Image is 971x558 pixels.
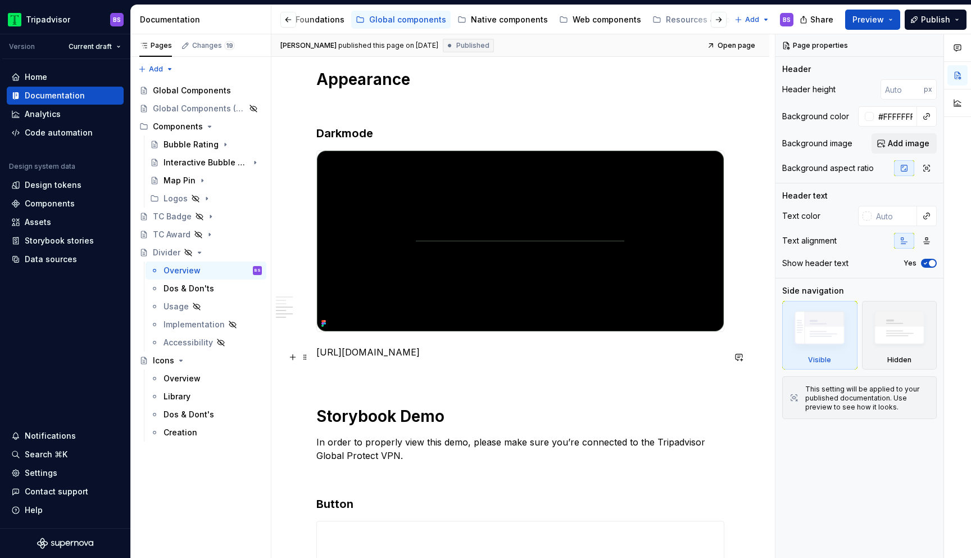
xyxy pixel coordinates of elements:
[153,85,231,96] div: Global Components
[135,118,266,136] div: Components
[164,391,190,402] div: Library
[135,100,266,118] a: Global Components (Reference)
[146,424,266,442] a: Creation
[7,105,124,123] a: Analytics
[25,198,75,209] div: Components
[316,496,724,512] h3: Button
[456,41,489,50] span: Published
[135,244,266,262] a: Divider
[718,41,755,50] span: Open page
[808,355,831,364] div: Visible
[37,538,93,549] svg: Supernova Logo
[164,427,197,438] div: Creation
[904,259,916,268] label: Yes
[782,111,849,122] div: Background color
[7,483,124,501] button: Contact support
[316,69,724,89] h1: Appearance
[164,409,214,420] div: Dos & Dont's
[164,283,214,294] div: Dos & Don'ts
[555,11,646,29] a: Web components
[316,125,724,141] h3: Darkmode
[153,247,180,258] div: Divider
[25,71,47,83] div: Home
[135,82,266,442] div: Page tree
[471,14,548,25] div: Native components
[7,250,124,268] a: Data sources
[140,14,266,25] div: Documentation
[810,14,833,25] span: Share
[921,14,950,25] span: Publish
[146,298,266,316] a: Usage
[338,41,438,50] div: published this page on [DATE]
[7,68,124,86] a: Home
[164,373,201,384] div: Overview
[153,229,190,240] div: TC Award
[135,61,177,77] button: Add
[888,138,929,149] span: Add image
[369,14,446,25] div: Global components
[316,345,724,359] p: [URL][DOMAIN_NAME]
[862,301,937,370] div: Hidden
[153,355,174,366] div: Icons
[146,388,266,406] a: Library
[782,235,837,246] div: Text alignment
[2,7,128,31] button: TripadvisorBS
[316,435,724,462] p: In order to properly view this demo, please make sure you’re connected to the Tripadvisor Global ...
[153,121,203,132] div: Components
[25,254,77,265] div: Data sources
[135,352,266,370] a: Icons
[113,15,121,24] div: BS
[573,14,641,25] div: Web components
[296,14,344,25] div: Foundations
[153,211,192,222] div: TC Badge
[25,430,76,442] div: Notifications
[924,85,932,94] p: px
[25,449,67,460] div: Search ⌘K
[887,355,911,364] div: Hidden
[280,41,337,50] span: [PERSON_NAME]
[872,133,937,154] button: Add image
[905,10,967,30] button: Publish
[745,15,759,24] span: Add
[7,195,124,213] a: Components
[782,190,828,201] div: Header text
[782,210,820,222] div: Text color
[149,65,163,74] span: Add
[139,41,172,50] div: Pages
[146,136,266,154] a: Bubble Rating
[224,41,235,50] span: 19
[805,385,929,412] div: This setting will be applied to your published documentation. Use preview to see how it looks.
[453,11,552,29] a: Native components
[7,176,124,194] a: Design tokens
[153,103,246,114] div: Global Components (Reference)
[7,445,124,463] button: Search ⌘K
[26,14,70,25] div: Tripadvisor
[25,235,94,246] div: Storybook stories
[164,319,225,330] div: Implementation
[63,39,126,55] button: Current draft
[25,127,93,138] div: Code automation
[164,265,201,276] div: Overview
[146,190,266,208] div: Logos
[8,13,21,26] img: 0ed0e8b8-9446-497d-bad0-376821b19aa5.png
[872,206,917,226] input: Auto
[845,10,900,30] button: Preview
[782,258,849,269] div: Show header text
[69,42,112,51] span: Current draft
[135,226,266,244] a: TC Award
[164,157,248,168] div: Interactive Bubble Rating
[7,427,124,445] button: Notifications
[783,15,791,24] div: BS
[164,175,196,186] div: Map Pin
[255,265,261,276] div: BS
[782,84,836,95] div: Header height
[146,280,266,298] a: Dos & Don'ts
[782,138,852,149] div: Background image
[146,262,266,280] a: OverviewBS
[782,163,874,174] div: Background aspect ratio
[25,486,88,497] div: Contact support
[146,172,266,190] a: Map Pin
[164,139,219,150] div: Bubble Rating
[135,208,266,226] a: TC Badge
